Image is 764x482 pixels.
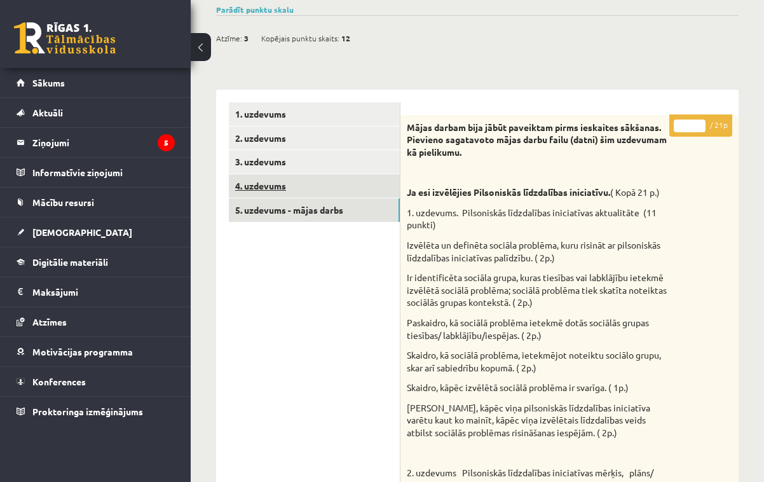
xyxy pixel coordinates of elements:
[407,382,669,394] p: Skaidro, kāpēc izvēlētā sociālā problēma ir svarīga. ( 1p.)
[17,158,175,187] a: Informatīvie ziņojumi
[32,158,175,187] legend: Informatīvie ziņojumi
[32,406,143,417] span: Proktoringa izmēģinājums
[17,307,175,336] a: Atzīmes
[244,29,249,48] span: 3
[216,4,294,15] a: Parādīt punktu skalu
[17,397,175,426] a: Proktoringa izmēģinājums
[407,402,669,439] p: [PERSON_NAME], kāpēc viņa pilsoniskās līdzdalības iniciatīva varētu kaut ko mainīt, kāpēc viņa iz...
[17,367,175,396] a: Konferences
[229,127,400,150] a: 2. uzdevums
[32,316,67,327] span: Atzīmes
[17,337,175,366] a: Motivācijas programma
[17,98,175,127] a: Aktuāli
[17,128,175,157] a: Ziņojumi5
[341,29,350,48] span: 12
[229,174,400,198] a: 4. uzdevums
[17,247,175,277] a: Digitālie materiāli
[407,186,610,198] strong: Ja esi izvēlējies Pilsoniskās līdzdalības iniciatīvu.
[32,128,175,157] legend: Ziņojumi
[229,198,400,222] a: 5. uzdevums - mājas darbs
[32,226,132,238] span: [DEMOGRAPHIC_DATA]
[32,376,86,387] span: Konferences
[229,102,400,126] a: 1. uzdevums
[229,150,400,174] a: 3. uzdevums
[32,256,108,268] span: Digitālie materiāli
[158,134,175,151] i: 5
[669,114,732,137] p: / 21p
[17,68,175,97] a: Sākums
[261,29,339,48] span: Kopējais punktu skaits:
[14,22,116,54] a: Rīgas 1. Tālmācības vidusskola
[32,77,65,88] span: Sākums
[407,272,669,309] p: Ir identificēta sociāla grupa, kuras tiesības vai labklājību ietekmē izvēlētā sociālā problēma; s...
[17,277,175,306] a: Maksājumi
[32,346,133,357] span: Motivācijas programma
[32,277,175,306] legend: Maksājumi
[32,196,94,208] span: Mācību resursi
[407,349,669,374] p: Skaidro, kā sociālā problēma, ietekmējot noteiktu sociālo grupu, skar arī sabiedrību kopumā. ( 2p.)
[407,186,669,199] p: ( Kopā 21 p.)
[17,217,175,247] a: [DEMOGRAPHIC_DATA]
[407,121,667,158] strong: Mājas darbam bija jābūt paveiktam pirms ieskaites sākšanas. Pievieno sagatavoto mājas darbu failu...
[13,13,311,26] body: Editor, wiswyg-editor-user-answer-47434030119260
[17,188,175,217] a: Mācību resursi
[216,29,242,48] span: Atzīme:
[32,107,63,118] span: Aktuāli
[407,207,669,231] p: 1. uzdevums. Pilsoniskās līdzdalības iniciatīvas aktualitāte (11 punkti)
[407,317,669,341] p: Paskaidro, kā sociālā problēma ietekmē dotās sociālās grupas tiesības/ labklājību/iespējas. ( 2p.)
[407,239,669,264] p: Izvēlēta un definēta sociāla problēma, kuru risināt ar pilsoniskās līdzdalības iniciatīvas palīdz...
